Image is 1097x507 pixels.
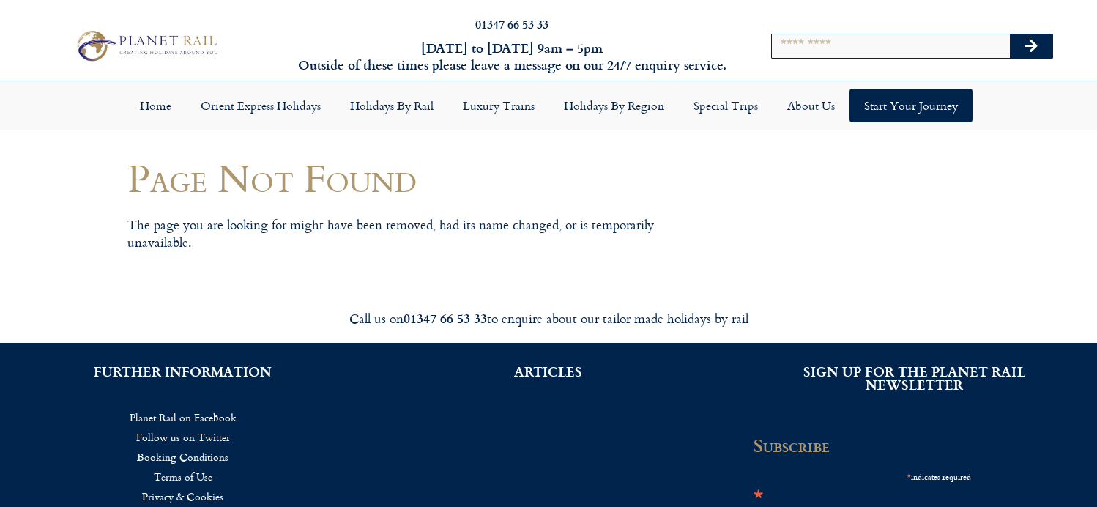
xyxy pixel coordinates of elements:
a: Holidays by Region [549,89,679,122]
a: About Us [773,89,849,122]
a: Home [125,89,186,122]
a: Orient Express Holidays [186,89,335,122]
h2: FURTHER INFORMATION [22,365,343,378]
a: Start your Journey [849,89,973,122]
h2: ARTICLES [387,365,709,378]
button: Search [1010,34,1052,58]
h2: Subscribe [754,435,981,456]
p: The page you are looking for might have been removed, had its name changed, or is temporarily una... [127,216,677,251]
a: Booking Conditions [22,447,343,467]
a: Privacy & Cookies [22,486,343,506]
strong: 01347 66 53 33 [404,308,487,327]
a: Special Trips [679,89,773,122]
div: indicates required [754,467,972,485]
a: Follow us on Twitter [22,427,343,447]
div: Call us on to enquire about our tailor made holidays by rail [138,310,959,327]
a: Terms of Use [22,467,343,486]
a: Planet Rail on Facebook [22,407,343,427]
a: Luxury Trains [448,89,549,122]
img: Planet Rail Train Holidays Logo [71,27,221,64]
h1: Page Not Found [127,156,677,199]
a: Holidays by Rail [335,89,448,122]
h2: SIGN UP FOR THE PLANET RAIL NEWSLETTER [754,365,1075,391]
h6: [DATE] to [DATE] 9am – 5pm Outside of these times please leave a message on our 24/7 enquiry serv... [296,40,727,74]
a: 01347 66 53 33 [475,15,548,32]
nav: Menu [7,89,1090,122]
